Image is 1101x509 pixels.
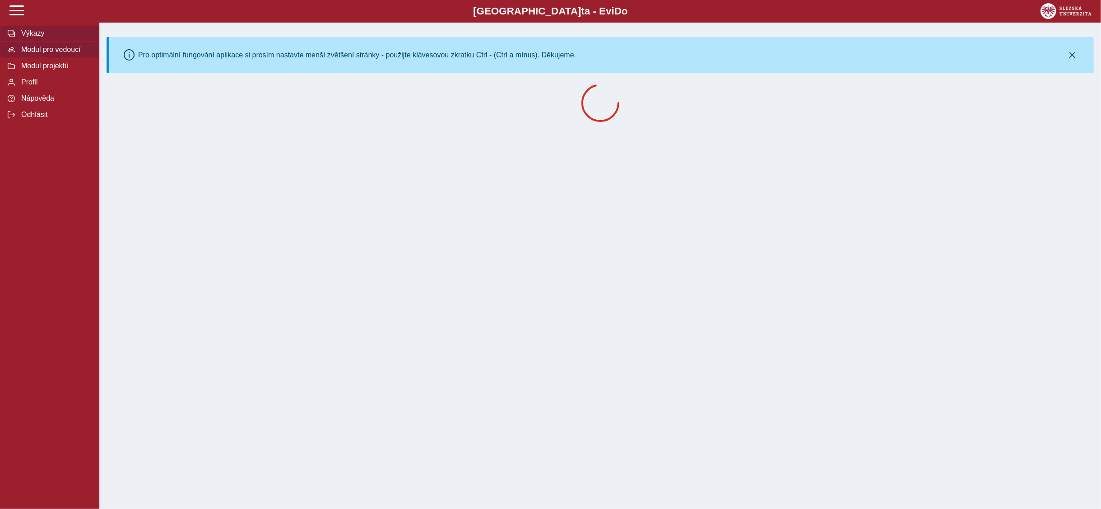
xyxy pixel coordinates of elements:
[19,29,92,37] span: Výkazy
[19,78,92,86] span: Profil
[27,5,1074,17] b: [GEOGRAPHIC_DATA] a - Evi
[19,62,92,70] span: Modul projektů
[622,5,628,17] span: o
[19,94,92,103] span: Nápověda
[581,5,584,17] span: t
[614,5,622,17] span: D
[138,51,576,59] div: Pro optimální fungování aplikace si prosím nastavte menší zvětšení stránky - použijte klávesovou ...
[1041,3,1092,19] img: logo_web_su.png
[19,111,92,119] span: Odhlásit
[19,46,92,54] span: Modul pro vedoucí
